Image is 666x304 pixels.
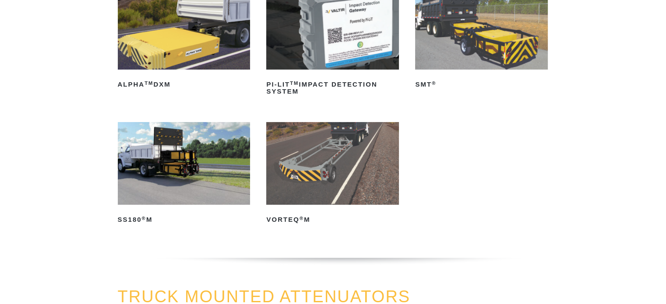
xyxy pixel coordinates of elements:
sup: TM [144,80,153,86]
sup: ® [142,216,146,221]
sup: TM [290,80,299,86]
a: SS180®M [118,122,250,227]
a: VORTEQ®M [266,122,399,227]
h2: SS180 M [118,213,250,227]
h2: VORTEQ M [266,213,399,227]
sup: ® [432,80,436,86]
h2: SMT [415,77,548,91]
h2: PI-LIT Impact Detection System [266,77,399,98]
sup: ® [300,216,304,221]
h2: ALPHA DXM [118,77,250,91]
